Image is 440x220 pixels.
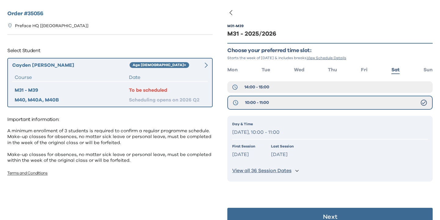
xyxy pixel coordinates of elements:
[7,46,213,55] p: Select Student
[227,81,433,93] button: 14:00 - 15:00
[391,67,400,72] span: Sat
[227,23,244,28] div: M31 - M39
[244,84,269,90] span: 14:00 - 15:00
[7,171,48,175] a: Terms and Conditions
[271,150,294,159] p: [DATE]
[271,144,294,149] p: Last Session
[328,67,337,72] span: Thu
[7,115,213,124] p: Important information:
[227,96,433,110] button: 10:00 - 11:00
[15,74,129,81] div: Course
[232,150,255,159] p: [DATE]
[307,56,346,60] span: View Schedule Details
[232,128,428,137] p: [DATE], 10:00 - 11:00
[232,121,428,127] p: Day & Time
[129,87,205,94] div: To be scheduled
[323,214,337,220] p: Next
[262,67,270,72] span: Tue
[361,67,368,72] span: Fri
[15,23,88,29] p: Preface HQ [[GEOGRAPHIC_DATA]]
[7,128,213,164] p: A minimum enrollment of 3 students is required to confirm a regular programme schedule. Make-up c...
[12,62,130,69] div: Cayden [PERSON_NAME]
[294,67,304,72] span: Wed
[129,74,205,81] div: Date
[232,168,291,174] p: View all 36 Session Dates
[424,67,433,72] span: Sun
[227,67,238,72] span: Mon
[227,55,433,60] p: Starts the week of [DATE] & includes breaks.
[232,165,428,176] button: View all 36 Session Dates
[15,96,129,104] div: M40, M40A, M40B
[245,100,269,106] span: 10:00 - 11:00
[130,62,189,68] div: Age [DEMOGRAPHIC_DATA]+
[129,96,205,104] div: Scheduling opens on 2026 Q2
[232,144,255,149] p: First Session
[15,87,129,94] div: M31 - M39
[227,30,433,38] div: M31 - 2025/2026
[227,47,433,54] p: Choose your preferred time slot:
[7,10,213,18] h2: Order # 35056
